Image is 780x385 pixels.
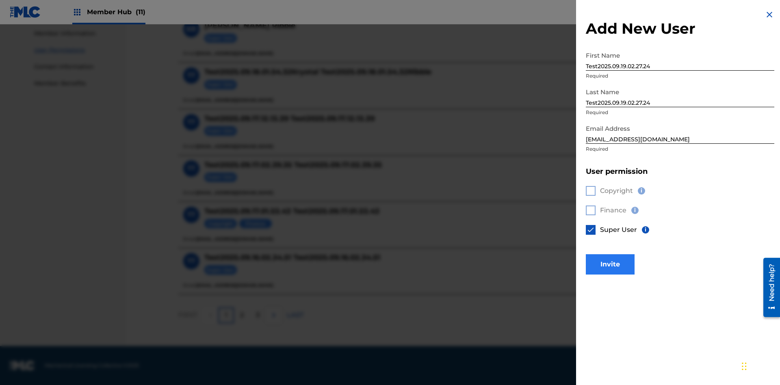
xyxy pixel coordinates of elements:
iframe: Resource Center [757,255,780,321]
div: Drag [742,354,747,379]
h2: Add New User [586,19,774,38]
p: Required [586,145,774,153]
img: checkbox [587,226,595,234]
img: MLC Logo [10,6,41,18]
img: Top Rightsholders [72,7,82,17]
iframe: Chat Widget [739,346,780,385]
h5: User permission [586,167,774,176]
p: Required [586,109,774,116]
p: Required [586,72,774,80]
span: Super User [600,226,637,234]
span: (11) [136,8,145,16]
span: i [642,226,649,234]
span: Member Hub [87,7,145,17]
button: Invite [586,254,635,275]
